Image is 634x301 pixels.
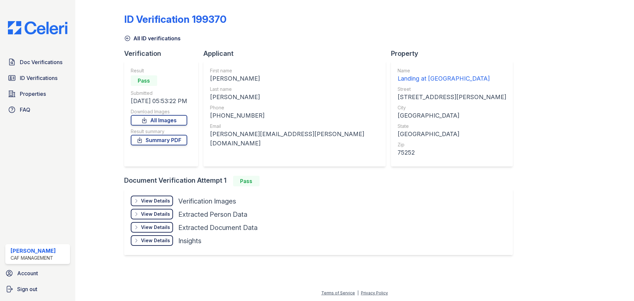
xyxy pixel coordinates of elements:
span: Properties [20,90,46,98]
div: Insights [178,236,201,245]
div: Document Verification Attempt 1 [124,176,518,186]
div: [PERSON_NAME] [210,93,379,102]
div: Extracted Document Data [178,223,258,232]
a: ID Verifications [5,71,70,85]
div: Applicant [203,49,391,58]
div: State [398,123,506,130]
div: [GEOGRAPHIC_DATA] [398,111,506,120]
a: Doc Verifications [5,56,70,69]
div: Verification [124,49,203,58]
span: Sign out [17,285,37,293]
div: Download Images [131,108,187,115]
a: Name Landing at [GEOGRAPHIC_DATA] [398,67,506,83]
a: Summary PDF [131,135,187,145]
div: Pass [233,176,260,186]
a: Sign out [3,282,73,296]
div: 75252 [398,148,506,157]
div: City [398,104,506,111]
div: | [357,290,359,295]
div: Property [391,49,518,58]
a: FAQ [5,103,70,116]
a: All ID verifications [124,34,181,42]
div: [STREET_ADDRESS][PERSON_NAME] [398,93,506,102]
a: Terms of Service [321,290,355,295]
div: [PERSON_NAME][EMAIL_ADDRESS][PERSON_NAME][DOMAIN_NAME] [210,130,379,148]
div: Last name [210,86,379,93]
div: Zip [398,141,506,148]
div: Result summary [131,128,187,135]
div: View Details [141,211,170,217]
div: [PHONE_NUMBER] [210,111,379,120]
img: CE_Logo_Blue-a8612792a0a2168367f1c8372b55b34899dd931a85d93a1a3d3e32e68fde9ad4.png [3,21,73,34]
div: First name [210,67,379,74]
div: View Details [141,237,170,244]
div: Result [131,67,187,74]
div: View Details [141,224,170,231]
div: [PERSON_NAME] [11,247,56,255]
a: All Images [131,115,187,126]
span: FAQ [20,106,30,114]
div: Street [398,86,506,93]
div: [PERSON_NAME] [210,74,379,83]
div: Pass [131,75,157,86]
span: Doc Verifications [20,58,62,66]
div: Verification Images [178,197,236,206]
div: [GEOGRAPHIC_DATA] [398,130,506,139]
div: [DATE] 05:53:22 PM [131,96,187,106]
div: CAF Management [11,255,56,261]
a: Privacy Policy [361,290,388,295]
div: Landing at [GEOGRAPHIC_DATA] [398,74,506,83]
a: Account [3,267,73,280]
div: Email [210,123,379,130]
div: ID Verification 199370 [124,13,227,25]
div: Submitted [131,90,187,96]
a: Properties [5,87,70,100]
div: Phone [210,104,379,111]
div: Extracted Person Data [178,210,247,219]
span: ID Verifications [20,74,57,82]
div: View Details [141,198,170,204]
div: Name [398,67,506,74]
span: Account [17,269,38,277]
